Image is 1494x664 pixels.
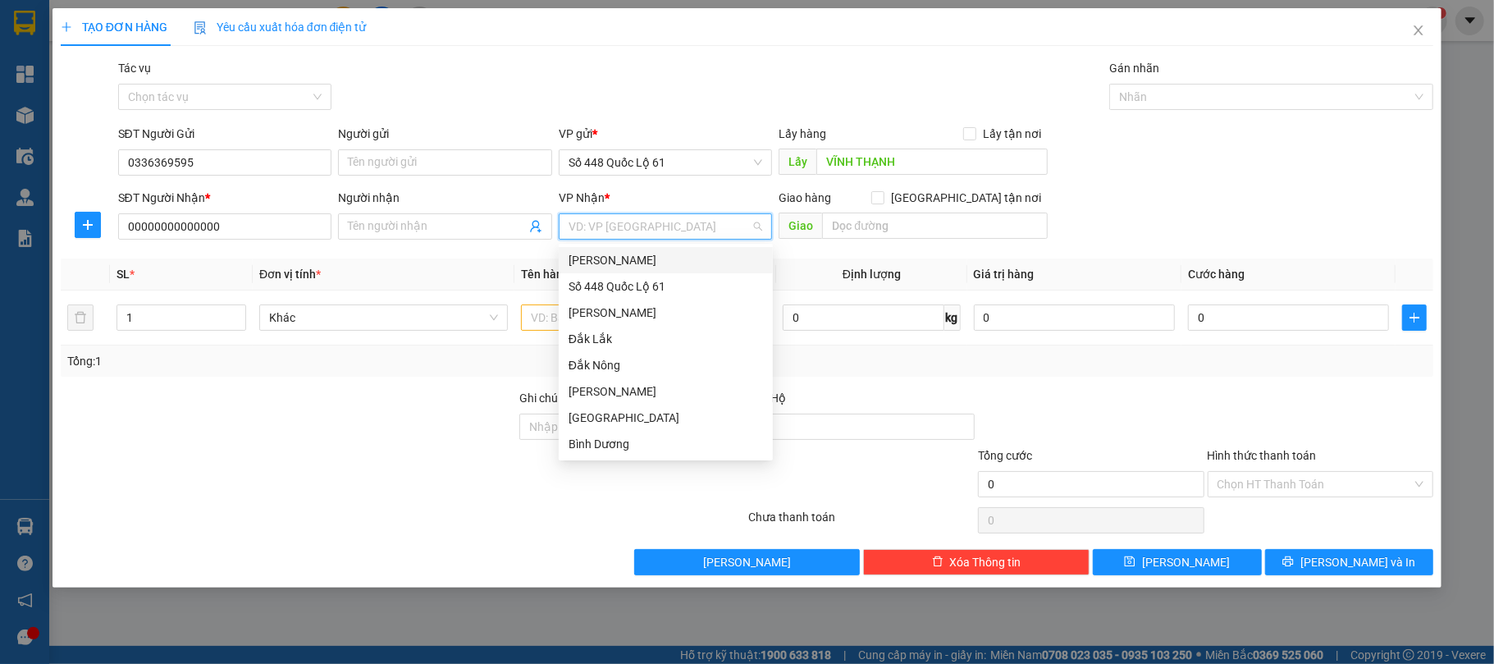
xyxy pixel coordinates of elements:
[703,553,791,571] span: [PERSON_NAME]
[569,382,763,401] div: [PERSON_NAME]
[974,268,1035,281] span: Giá trị hàng
[559,247,773,273] div: Lâm Đồng
[559,273,773,300] div: Số 448 Quốc Lộ 61
[259,268,321,281] span: Đơn vị tính
[976,125,1048,143] span: Lấy tận nơi
[559,352,773,378] div: Đắk Nông
[559,300,773,326] div: Phan Rang
[569,435,763,453] div: Bình Dương
[779,149,816,175] span: Lấy
[559,378,773,405] div: Gia Lai
[569,251,763,269] div: [PERSON_NAME]
[843,268,901,281] span: Định lượng
[118,125,332,143] div: SĐT Người Gửi
[194,21,367,34] span: Yêu cầu xuất hóa đơn điện tử
[634,549,861,575] button: [PERSON_NAME]
[1188,268,1245,281] span: Cước hàng
[950,553,1021,571] span: Xóa Thông tin
[521,268,574,281] span: Tên hàng
[67,352,578,370] div: Tổng: 1
[779,191,831,204] span: Giao hàng
[118,62,151,75] label: Tác vụ
[521,305,770,331] input: VD: Bàn, Ghế
[816,149,1048,175] input: Dọc đường
[61,21,167,34] span: TẠO ĐƠN HÀNG
[1300,553,1415,571] span: [PERSON_NAME] và In
[559,125,773,143] div: VP gửi
[519,392,610,405] label: Ghi chú đơn hàng
[932,556,943,569] span: delete
[1109,62,1159,75] label: Gán nhãn
[338,125,552,143] div: Người gửi
[779,127,826,140] span: Lấy hàng
[338,189,552,207] div: Người nhận
[75,212,101,238] button: plus
[779,213,822,239] span: Giao
[1142,553,1230,571] span: [PERSON_NAME]
[569,356,763,374] div: Đắk Nông
[1093,549,1262,575] button: save[PERSON_NAME]
[559,191,605,204] span: VP Nhận
[1403,311,1426,324] span: plus
[822,213,1048,239] input: Dọc đường
[75,218,100,231] span: plus
[1402,305,1427,331] button: plus
[67,305,94,331] button: delete
[569,409,763,427] div: [GEOGRAPHIC_DATA]
[974,305,1175,331] input: 0
[1282,556,1294,569] span: printer
[569,304,763,322] div: [PERSON_NAME]
[559,431,773,457] div: Bình Dương
[559,326,773,352] div: Đắk Lắk
[944,305,961,331] span: kg
[1265,549,1434,575] button: printer[PERSON_NAME] và In
[194,21,207,34] img: icon
[978,449,1032,462] span: Tổng cước
[1124,556,1135,569] span: save
[61,21,72,33] span: plus
[529,220,542,233] span: user-add
[569,330,763,348] div: Đắk Lắk
[569,277,763,295] div: Số 448 Quốc Lộ 61
[519,414,746,440] input: Ghi chú đơn hàng
[559,405,773,431] div: Bình Phước
[1208,449,1317,462] label: Hình thức thanh toán
[269,305,498,330] span: Khác
[747,508,976,537] div: Chưa thanh toán
[884,189,1048,207] span: [GEOGRAPHIC_DATA] tận nơi
[117,268,130,281] span: SL
[118,189,332,207] div: SĐT Người Nhận
[1412,24,1425,37] span: close
[569,150,763,175] span: Số 448 Quốc Lộ 61
[863,549,1090,575] button: deleteXóa Thông tin
[1396,8,1441,54] button: Close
